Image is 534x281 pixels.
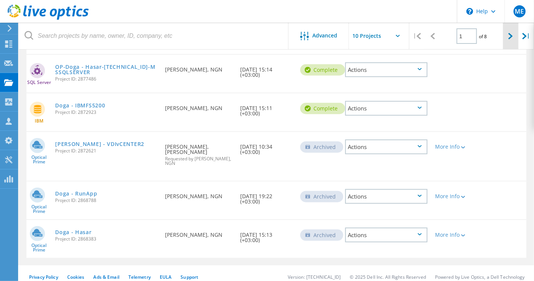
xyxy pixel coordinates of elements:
[300,141,343,153] div: Archived
[26,155,51,164] span: Optical Prime
[313,33,338,38] span: Advanced
[55,237,157,241] span: Project ID: 2868383
[161,220,236,245] div: [PERSON_NAME], NGN
[345,140,428,154] div: Actions
[55,149,157,153] span: Project ID: 2872621
[19,23,289,49] input: Search projects by name, owner, ID, company, etc
[515,8,524,14] span: ME
[8,16,89,21] a: Live Optics Dashboard
[161,55,236,80] div: [PERSON_NAME], NGN
[435,144,468,149] div: More Info
[160,274,171,280] a: EULA
[55,198,157,203] span: Project ID: 2868788
[288,274,341,280] li: Version: [TECHNICAL_ID]
[181,274,198,280] a: Support
[466,8,473,15] svg: \n
[55,110,157,115] span: Project ID: 2872923
[300,230,343,241] div: Archived
[236,55,296,85] div: [DATE] 15:14 (+03:00)
[236,93,296,124] div: [DATE] 15:11 (+03:00)
[27,80,51,85] span: SQL Server
[345,189,428,204] div: Actions
[67,274,85,280] a: Cookies
[29,274,58,280] a: Privacy Policy
[55,230,91,235] a: Doga - Hasar
[300,64,345,76] div: Complete
[161,132,236,173] div: [PERSON_NAME], [PERSON_NAME]
[236,132,296,162] div: [DATE] 10:34 (+03:00)
[236,182,296,212] div: [DATE] 19:22 (+03:00)
[55,103,105,108] a: Doga - IBMFS5200
[55,191,97,196] a: Doga - RunApp
[26,205,51,214] span: Optical Prime
[409,23,425,50] div: |
[435,194,468,199] div: More Info
[479,33,487,40] span: of 8
[94,274,119,280] a: Ads & Email
[345,228,428,242] div: Actions
[345,101,428,116] div: Actions
[35,119,43,123] span: IBM
[350,274,426,280] li: © 2025 Dell Inc. All Rights Reserved
[55,64,157,75] a: OP-Doga - Hasar-[TECHNICAL_ID]-MSSQLSERVER
[55,141,144,147] a: [PERSON_NAME] - VDIvCENTER2
[55,77,157,81] span: Project ID: 2877486
[128,274,151,280] a: Telemetry
[300,191,343,202] div: Archived
[519,23,534,50] div: |
[26,243,51,252] span: Optical Prime
[435,232,468,238] div: More Info
[236,220,296,250] div: [DATE] 15:13 (+03:00)
[165,157,233,166] span: Requested by [PERSON_NAME], NGN
[161,93,236,118] div: [PERSON_NAME], NGN
[435,274,525,280] li: Powered by Live Optics, a Dell Technology
[161,182,236,206] div: [PERSON_NAME], NGN
[345,62,428,77] div: Actions
[300,103,345,114] div: Complete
